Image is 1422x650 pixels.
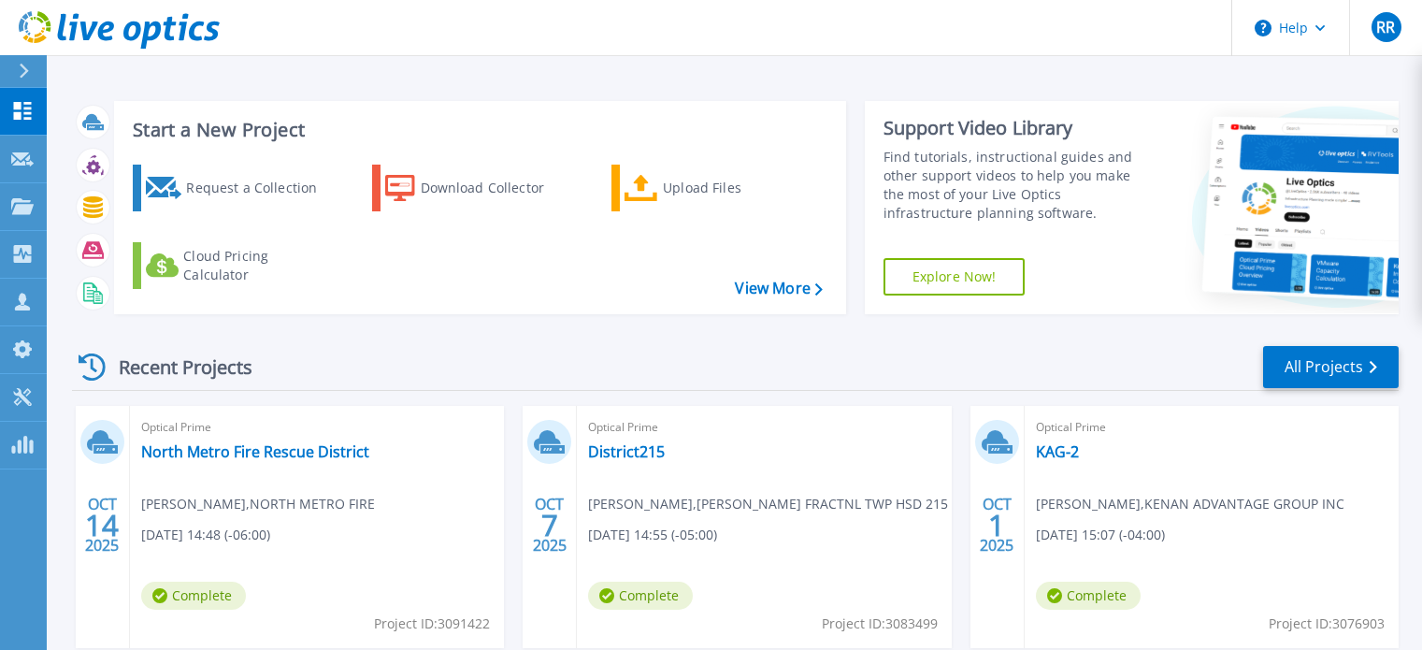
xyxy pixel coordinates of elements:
[1036,442,1079,461] a: KAG-2
[1263,346,1399,388] a: All Projects
[588,494,948,514] span: [PERSON_NAME] , [PERSON_NAME] FRACTNL TWP HSD 215
[979,491,1014,559] div: OCT 2025
[133,165,341,211] a: Request a Collection
[84,491,120,559] div: OCT 2025
[372,165,581,211] a: Download Collector
[141,582,246,610] span: Complete
[1036,582,1141,610] span: Complete
[421,169,570,207] div: Download Collector
[988,517,1005,533] span: 1
[588,582,693,610] span: Complete
[588,417,940,438] span: Optical Prime
[1269,614,1385,634] span: Project ID: 3076903
[1376,20,1395,35] span: RR
[1036,494,1344,514] span: [PERSON_NAME] , KENAN ADVANTAGE GROUP INC
[588,442,665,461] a: District215
[133,120,822,140] h3: Start a New Project
[883,258,1026,296] a: Explore Now!
[663,169,812,207] div: Upload Files
[183,247,333,284] div: Cloud Pricing Calculator
[822,614,938,634] span: Project ID: 3083499
[588,525,717,545] span: [DATE] 14:55 (-05:00)
[141,442,369,461] a: North Metro Fire Rescue District
[374,614,490,634] span: Project ID: 3091422
[532,491,567,559] div: OCT 2025
[85,517,119,533] span: 14
[1036,417,1387,438] span: Optical Prime
[141,525,270,545] span: [DATE] 14:48 (-06:00)
[141,417,493,438] span: Optical Prime
[883,148,1152,223] div: Find tutorials, instructional guides and other support videos to help you make the most of your L...
[735,280,822,297] a: View More
[611,165,820,211] a: Upload Files
[883,116,1152,140] div: Support Video Library
[186,169,336,207] div: Request a Collection
[141,494,375,514] span: [PERSON_NAME] , NORTH METRO FIRE
[1036,525,1165,545] span: [DATE] 15:07 (-04:00)
[133,242,341,289] a: Cloud Pricing Calculator
[72,344,278,390] div: Recent Projects
[541,517,558,533] span: 7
